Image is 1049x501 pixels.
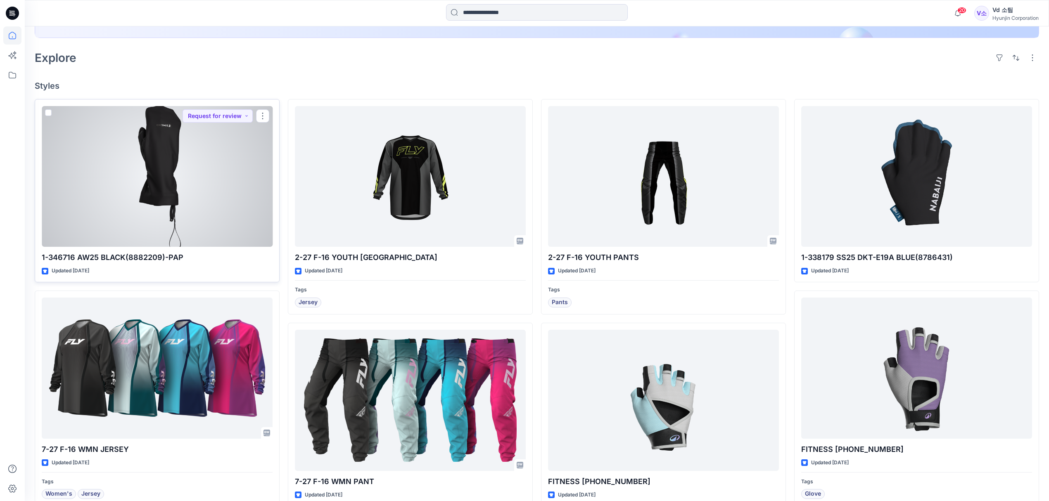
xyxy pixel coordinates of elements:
p: Updated [DATE] [558,267,596,275]
span: Jersey [299,298,318,307]
a: FITNESS 900-006-1 [548,330,779,471]
p: 7-27 F-16 WMN PANT [295,476,526,487]
p: Updated [DATE] [52,458,89,467]
a: FITNESS 900-008-1 [801,298,1032,439]
p: Tags [42,477,273,486]
span: Jersey [81,489,100,499]
h4: Styles [35,81,1039,91]
p: Updated [DATE] [811,267,849,275]
p: Updated [DATE] [558,491,596,499]
p: 1-346716 AW25 BLACK(8882209)-PAP [42,252,273,263]
p: 1-338179 SS25 DKT-E19A BLUE(8786431) [801,252,1032,263]
a: 2-27 F-16 YOUTH JERSEY [295,106,526,247]
p: 7-27 F-16 WMN JERSEY [42,444,273,455]
p: Tags [801,477,1032,486]
p: Updated [DATE] [305,491,342,499]
h2: Explore [35,51,76,64]
p: FITNESS [PHONE_NUMBER] [548,476,779,487]
a: 7-27 F-16 WMN PANT [295,330,526,471]
span: Pants [552,298,568,307]
p: 2-27 F-16 YOUTH PANTS [548,252,779,263]
p: Tags [548,286,779,294]
div: Vd 소팀 [992,5,1039,15]
a: 2-27 F-16 YOUTH PANTS [548,106,779,247]
span: Women's [45,489,72,499]
a: 7-27 F-16 WMN JERSEY [42,298,273,439]
p: FITNESS [PHONE_NUMBER] [801,444,1032,455]
p: Updated [DATE] [52,267,89,275]
span: Glove [805,489,821,499]
a: 1-346716 AW25 BLACK(8882209)-PAP [42,106,273,247]
p: Updated [DATE] [305,267,342,275]
p: Updated [DATE] [811,458,849,467]
p: 2-27 F-16 YOUTH [GEOGRAPHIC_DATA] [295,252,526,263]
span: 20 [957,7,966,14]
p: Tags [295,286,526,294]
div: V소 [974,6,989,21]
a: 1-338179 SS25 DKT-E19A BLUE(8786431) [801,106,1032,247]
div: Hyunjin Corporation [992,15,1039,21]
